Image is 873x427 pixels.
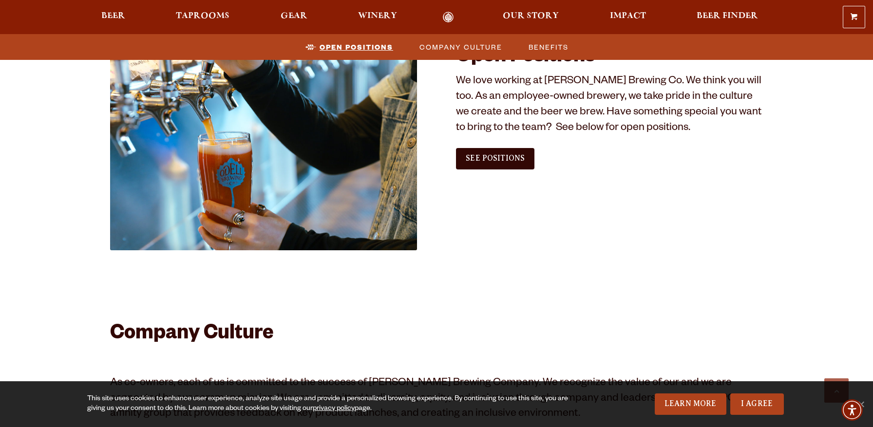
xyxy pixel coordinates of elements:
[87,394,582,414] div: This site uses cookies to enhance user experience, analyze site usage and provide a personalized ...
[697,12,758,20] span: Beer Finder
[320,40,393,54] span: Open Positions
[503,12,559,20] span: Our Story
[110,46,417,250] img: Jobs_1
[313,405,355,413] a: privacy policy
[95,12,132,23] a: Beer
[456,74,763,137] p: We love working at [PERSON_NAME] Brewing Co. We think you will too. As an employee-owned brewery,...
[841,399,863,421] div: Accessibility Menu
[300,40,398,54] a: Open Positions
[358,12,397,20] span: Winery
[170,12,236,23] a: Taprooms
[610,12,646,20] span: Impact
[655,393,726,415] a: Learn More
[456,148,534,169] a: See Positions
[466,154,525,163] span: See Positions
[176,12,229,20] span: Taprooms
[414,40,507,54] a: Company Culture
[523,40,573,54] a: Benefits
[281,12,307,20] span: Gear
[274,12,314,23] a: Gear
[496,12,565,23] a: Our Story
[110,323,763,347] h2: Company Culture
[352,12,403,23] a: Winery
[690,12,764,23] a: Beer Finder
[529,40,569,54] span: Benefits
[110,378,743,421] span: As co-owners, each of us is committed to the success of [PERSON_NAME] Brewing Company. We recogni...
[419,40,502,54] span: Company Culture
[730,393,784,415] a: I Agree
[604,12,652,23] a: Impact
[101,12,125,20] span: Beer
[430,12,466,23] a: Odell Home
[824,378,849,403] a: Scroll to top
